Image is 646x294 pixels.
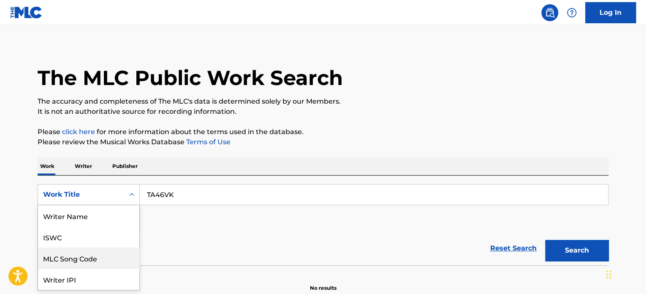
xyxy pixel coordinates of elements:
button: Search [545,240,608,261]
div: Drag [606,262,611,287]
div: Help [563,4,580,21]
h1: The MLC Public Work Search [38,65,343,91]
div: Writer Name [38,205,139,226]
iframe: Chat Widget [604,253,646,294]
p: Work [38,157,57,175]
p: It is not an authoritative source for recording information. [38,107,608,117]
p: Please for more information about the terms used in the database. [38,127,608,137]
div: ISWC [38,226,139,247]
a: Public Search [541,4,558,21]
p: The accuracy and completeness of The MLC's data is determined solely by our Members. [38,96,608,107]
a: Log In [585,2,636,23]
img: search [545,8,555,18]
p: No results [310,274,337,292]
p: Publisher [110,157,140,175]
p: Writer [72,157,95,175]
img: help [567,8,577,18]
p: Please review the Musical Works Database [38,137,608,147]
img: MLC Logo [10,6,43,19]
form: Search Form [38,184,608,265]
a: click here [62,128,95,136]
div: MLC Song Code [38,247,139,269]
div: Work Title [43,190,119,200]
a: Terms of Use [185,138,231,146]
a: Reset Search [486,239,541,258]
div: Writer IPI [38,269,139,290]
